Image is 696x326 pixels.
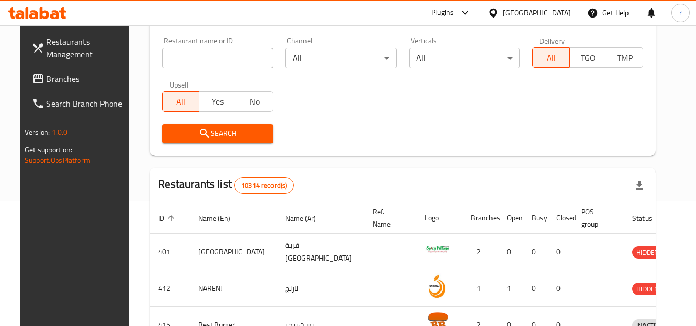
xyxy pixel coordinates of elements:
[162,124,274,143] button: Search
[409,48,520,68] div: All
[463,202,499,234] th: Branches
[416,202,463,234] th: Logo
[24,66,136,91] a: Branches
[25,126,50,139] span: Version:
[632,246,663,259] div: HIDDEN
[199,91,236,112] button: Yes
[171,127,265,140] span: Search
[523,270,548,307] td: 0
[503,7,571,19] div: [GEOGRAPHIC_DATA]
[627,173,652,198] div: Export file
[235,181,293,191] span: 10314 record(s)
[425,273,450,299] img: NARENJ
[581,205,612,230] span: POS group
[285,212,329,225] span: Name (Ar)
[190,234,277,270] td: [GEOGRAPHIC_DATA]
[236,91,274,112] button: No
[46,36,128,60] span: Restaurants Management
[569,47,607,68] button: TGO
[499,270,523,307] td: 1
[150,234,190,270] td: 401
[532,47,570,68] button: All
[372,205,404,230] span: Ref. Name
[46,97,128,110] span: Search Branch Phone
[25,153,90,167] a: Support.OpsPlatform
[46,73,128,85] span: Branches
[606,47,643,68] button: TMP
[150,270,190,307] td: 412
[162,48,274,68] input: Search for restaurant name or ID..
[158,212,178,225] span: ID
[158,177,294,194] h2: Restaurants list
[169,81,189,88] label: Upsell
[499,234,523,270] td: 0
[162,12,643,28] h2: Restaurant search
[190,270,277,307] td: NARENJ
[241,94,269,109] span: No
[285,48,397,68] div: All
[548,202,573,234] th: Closed
[539,37,565,44] label: Delivery
[203,94,232,109] span: Yes
[425,237,450,263] img: Spicy Village
[523,234,548,270] td: 0
[610,50,639,65] span: TMP
[24,29,136,66] a: Restaurants Management
[523,202,548,234] th: Busy
[198,212,244,225] span: Name (En)
[632,283,663,295] span: HIDDEN
[52,126,67,139] span: 1.0.0
[574,50,603,65] span: TGO
[632,247,663,259] span: HIDDEN
[632,212,666,225] span: Status
[277,234,364,270] td: قرية [GEOGRAPHIC_DATA]
[167,94,196,109] span: All
[277,270,364,307] td: نارنج
[162,91,200,112] button: All
[548,234,573,270] td: 0
[24,91,136,116] a: Search Branch Phone
[463,270,499,307] td: 1
[679,7,682,19] span: r
[499,202,523,234] th: Open
[548,270,573,307] td: 0
[234,177,294,194] div: Total records count
[431,7,454,19] div: Plugins
[463,234,499,270] td: 2
[25,143,72,157] span: Get support on:
[537,50,566,65] span: All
